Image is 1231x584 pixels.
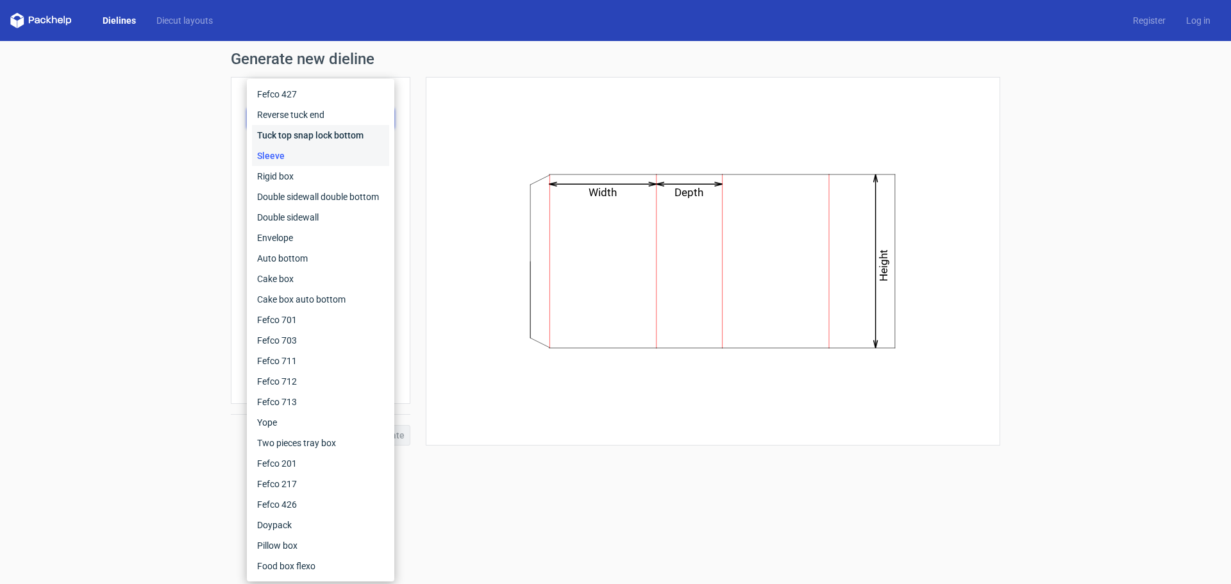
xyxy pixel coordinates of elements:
div: Fefco 711 [252,351,389,371]
div: Fefco 426 [252,494,389,515]
div: Auto bottom [252,248,389,269]
div: Reverse tuck end [252,104,389,125]
div: Fefco 703 [252,330,389,351]
div: Rigid box [252,166,389,187]
div: Tuck top snap lock bottom [252,125,389,146]
div: Fefco 701 [252,310,389,330]
div: Food box flexo [252,556,389,576]
div: Yope [252,412,389,433]
div: Pillow box [252,535,389,556]
text: Width [589,186,617,199]
div: Two pieces tray box [252,433,389,453]
div: Doypack [252,515,389,535]
div: Fefco 713 [252,392,389,412]
div: Double sidewall [252,207,389,228]
a: Log in [1176,14,1221,27]
div: Envelope [252,228,389,248]
div: Cake box [252,269,389,289]
h1: Generate new dieline [231,51,1000,67]
div: Fefco 427 [252,84,389,104]
div: Sleeve [252,146,389,166]
div: Cake box auto bottom [252,289,389,310]
a: Register [1123,14,1176,27]
text: Height [878,249,891,281]
div: Double sidewall double bottom [252,187,389,207]
a: Dielines [92,14,146,27]
div: Fefco 201 [252,453,389,474]
a: Diecut layouts [146,14,223,27]
div: Fefco 217 [252,474,389,494]
div: Fefco 712 [252,371,389,392]
text: Depth [675,186,704,199]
